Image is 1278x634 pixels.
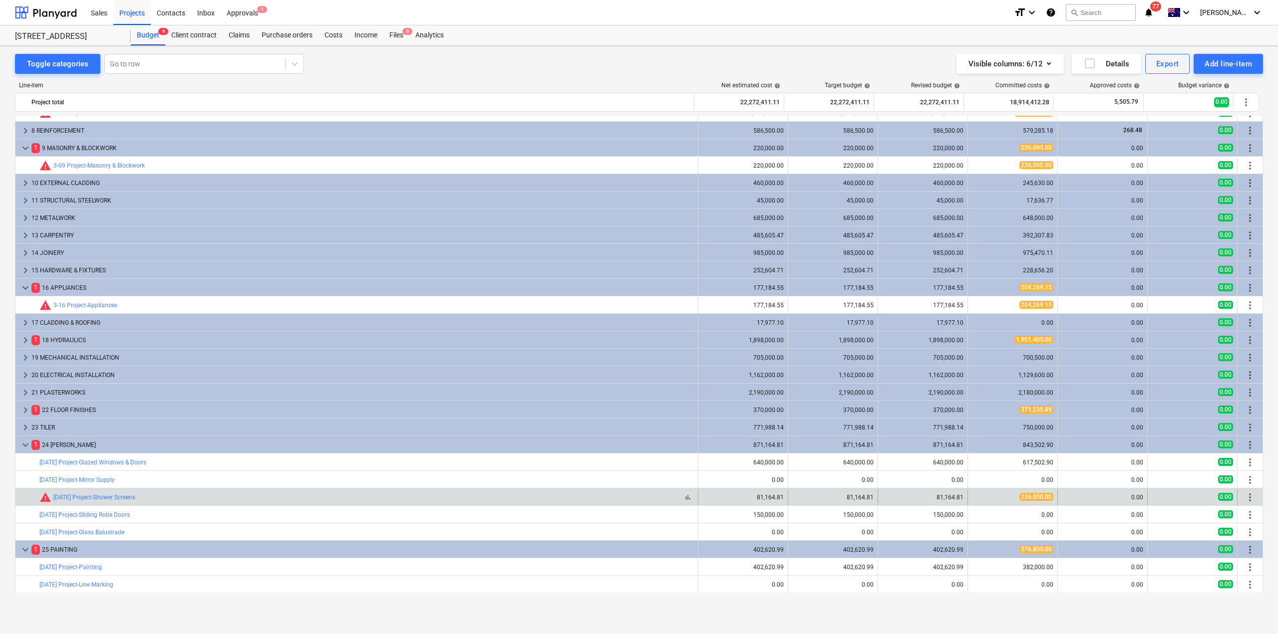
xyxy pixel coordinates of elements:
[702,372,784,379] div: 1,162,000.00
[1214,97,1229,107] span: 0.00
[972,372,1053,379] div: 1,129,600.00
[972,511,1053,518] div: 0.00
[972,214,1053,221] div: 648,000.00
[31,367,694,383] div: 20 ELECTRICAL INSTALLATION
[792,511,874,518] div: 150,000.00
[1062,441,1143,448] div: 0.00
[53,162,145,169] a: 3-09 Project-Masonry & Blockwork
[792,494,874,501] div: 81,164.81
[1062,494,1143,501] div: 0.00
[698,94,780,110] div: 22,272,411.11
[1062,284,1143,291] div: 0.00
[1156,57,1179,70] div: Export
[1062,162,1143,169] div: 0.00
[1144,6,1154,18] i: notifications
[1244,195,1256,207] span: More actions
[39,299,51,311] span: Committed costs exceed revised budget
[1218,283,1233,291] span: 0.00
[792,180,874,187] div: 460,000.00
[702,494,784,501] div: 81,164.81
[792,389,874,396] div: 2,190,000.00
[409,25,450,45] div: Analytics
[1244,369,1256,381] span: More actions
[1218,231,1233,239] span: 0.00
[702,441,784,448] div: 871,164.81
[1205,57,1252,70] div: Add line-item
[39,491,51,503] span: Committed costs exceed revised budget
[31,315,694,331] div: 17 CLADDING & ROOFING
[39,459,146,466] a: [DATE] Project-Glazed Windows & Doors
[1066,4,1136,21] button: Search
[972,529,1053,536] div: 0.00
[165,25,223,45] a: Client contract
[972,267,1053,274] div: 228,656.20
[882,127,963,134] div: 586,500.00
[131,25,165,45] a: Budget9
[882,319,963,326] div: 17,977.10
[1222,83,1230,89] span: help
[972,354,1053,361] div: 700,500.00
[1251,6,1263,18] i: keyboard_arrow_down
[792,197,874,204] div: 45,000.00
[1014,336,1053,344] span: 1,901,405.00
[1244,229,1256,241] span: More actions
[31,245,694,261] div: 14 JOINERY
[1062,180,1143,187] div: 0.00
[882,511,963,518] div: 150,000.00
[952,83,960,89] span: help
[1062,302,1143,309] div: 0.00
[31,542,694,558] div: 25 PAINTING
[1244,491,1256,503] span: More actions
[31,193,694,209] div: 11 STRUCTURAL STEELWORK
[1244,352,1256,364] span: More actions
[1019,545,1053,553] span: 576,805.00
[1062,319,1143,326] div: 0.00
[968,57,1052,70] div: Visible columns : 6/12
[1019,493,1053,501] span: 226,000.00
[1019,161,1053,169] span: 226,095.00
[702,407,784,414] div: 370,000.00
[223,25,256,45] div: Claims
[1218,510,1233,518] span: 0.00
[31,420,694,435] div: 23 TILER
[1244,561,1256,573] span: More actions
[319,25,348,45] a: Costs
[792,407,874,414] div: 370,000.00
[1218,318,1233,326] span: 0.00
[31,227,694,243] div: 13 CARPENTRY
[792,354,874,361] div: 705,000.00
[1244,299,1256,311] span: More actions
[1244,544,1256,556] span: More actions
[702,476,784,483] div: 0.00
[19,334,31,346] span: keyboard_arrow_right
[31,440,40,449] span: 1
[702,529,784,536] div: 0.00
[1244,177,1256,189] span: More actions
[792,145,874,152] div: 220,000.00
[348,25,383,45] a: Income
[1062,511,1143,518] div: 0.00
[1062,546,1143,553] div: 0.00
[702,319,784,326] div: 17,977.10
[1062,372,1143,379] div: 0.00
[882,162,963,169] div: 220,000.00
[1200,8,1250,16] span: [PERSON_NAME]
[1218,301,1233,309] span: 0.00
[1244,422,1256,433] span: More actions
[256,25,319,45] div: Purchase orders
[1019,283,1053,291] span: 204,269.15
[31,335,40,345] span: 1
[995,82,1050,89] div: Committed costs
[882,197,963,204] div: 45,000.00
[792,529,874,536] div: 0.00
[39,581,113,588] a: [DATE] Project-Line Marking
[702,424,784,431] div: 771,988.14
[882,214,963,221] div: 685,000.00
[1244,456,1256,468] span: More actions
[1244,212,1256,224] span: More actions
[1046,6,1056,18] i: Knowledge base
[702,337,784,344] div: 1,898,000.00
[972,441,1053,448] div: 843,502.90
[19,195,31,207] span: keyboard_arrow_right
[882,494,963,501] div: 81,164.81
